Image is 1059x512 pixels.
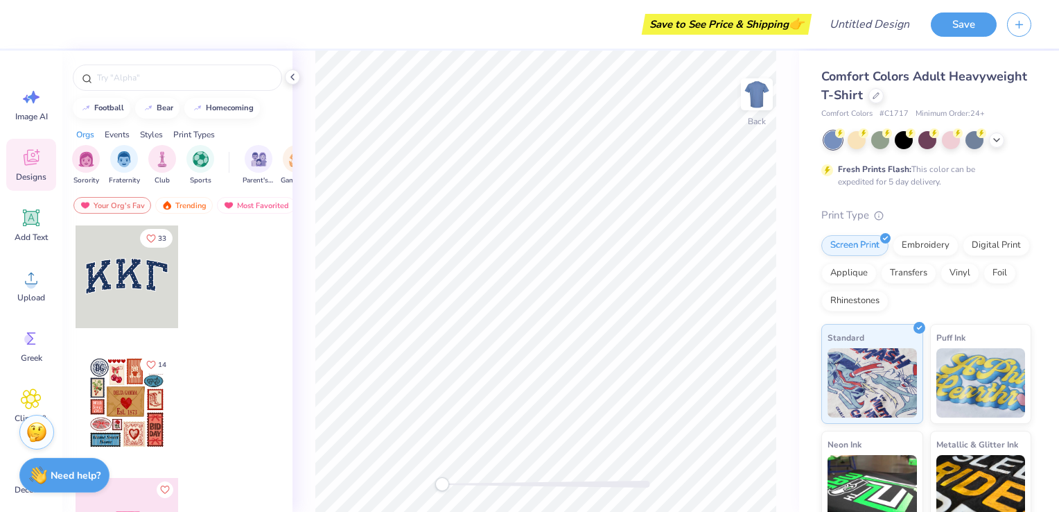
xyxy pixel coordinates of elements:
[109,145,140,186] div: filter for Fraternity
[893,235,959,256] div: Embroidery
[936,348,1026,418] img: Puff Ink
[158,361,166,368] span: 14
[17,292,45,303] span: Upload
[80,200,91,210] img: most_fav.gif
[281,145,313,186] div: filter for Game Day
[916,108,985,120] span: Minimum Order: 24 +
[821,235,889,256] div: Screen Print
[821,291,889,312] div: Rhinestones
[435,477,449,491] div: Accessibility label
[109,145,140,186] button: filter button
[109,176,140,186] span: Fraternity
[155,197,213,214] div: Trending
[879,108,909,120] span: # C1717
[748,115,766,128] div: Back
[140,229,173,248] button: Like
[936,437,1018,452] span: Metallic & Glitter Ink
[838,163,1008,188] div: This color can be expedited for 5 day delivery.
[983,263,1016,284] div: Foil
[15,232,48,243] span: Add Text
[8,413,54,435] span: Clipart & logos
[743,80,771,108] img: Back
[73,98,130,119] button: football
[821,68,1027,103] span: Comfort Colors Adult Heavyweight T-Shirt
[838,164,911,175] strong: Fresh Prints Flash:
[16,171,46,182] span: Designs
[206,104,254,112] div: homecoming
[828,330,864,345] span: Standard
[76,128,94,141] div: Orgs
[72,145,100,186] button: filter button
[940,263,979,284] div: Vinyl
[217,197,295,214] div: Most Favorited
[140,128,163,141] div: Styles
[140,355,173,374] button: Like
[78,151,94,167] img: Sorority Image
[96,71,273,85] input: Try "Alpha"
[73,197,151,214] div: Your Org's Fav
[190,176,211,186] span: Sports
[116,151,132,167] img: Fraternity Image
[105,128,130,141] div: Events
[135,98,180,119] button: bear
[158,235,166,242] span: 33
[963,235,1030,256] div: Digital Print
[281,176,313,186] span: Game Day
[289,151,305,167] img: Game Day Image
[251,151,267,167] img: Parent's Weekend Image
[157,481,173,498] button: Like
[173,128,215,141] div: Print Types
[155,176,170,186] span: Club
[184,98,260,119] button: homecoming
[148,145,176,186] div: filter for Club
[15,111,48,122] span: Image AI
[819,10,920,38] input: Untitled Design
[243,145,274,186] button: filter button
[223,200,234,210] img: most_fav.gif
[193,151,209,167] img: Sports Image
[192,104,203,112] img: trend_line.gif
[73,176,99,186] span: Sorority
[186,145,214,186] div: filter for Sports
[936,330,965,345] span: Puff Ink
[243,145,274,186] div: filter for Parent's Weekend
[186,145,214,186] button: filter button
[281,145,313,186] button: filter button
[15,484,48,495] span: Decorate
[51,469,100,482] strong: Need help?
[80,104,91,112] img: trend_line.gif
[161,200,173,210] img: trending.gif
[821,207,1031,223] div: Print Type
[155,151,170,167] img: Club Image
[143,104,154,112] img: trend_line.gif
[21,352,42,364] span: Greek
[828,437,861,452] span: Neon Ink
[72,145,100,186] div: filter for Sorority
[243,176,274,186] span: Parent's Weekend
[931,12,997,37] button: Save
[828,348,917,418] img: Standard
[94,104,124,112] div: football
[157,104,173,112] div: bear
[645,14,808,35] div: Save to See Price & Shipping
[148,145,176,186] button: filter button
[789,15,804,32] span: 👉
[821,108,873,120] span: Comfort Colors
[821,263,877,284] div: Applique
[881,263,936,284] div: Transfers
